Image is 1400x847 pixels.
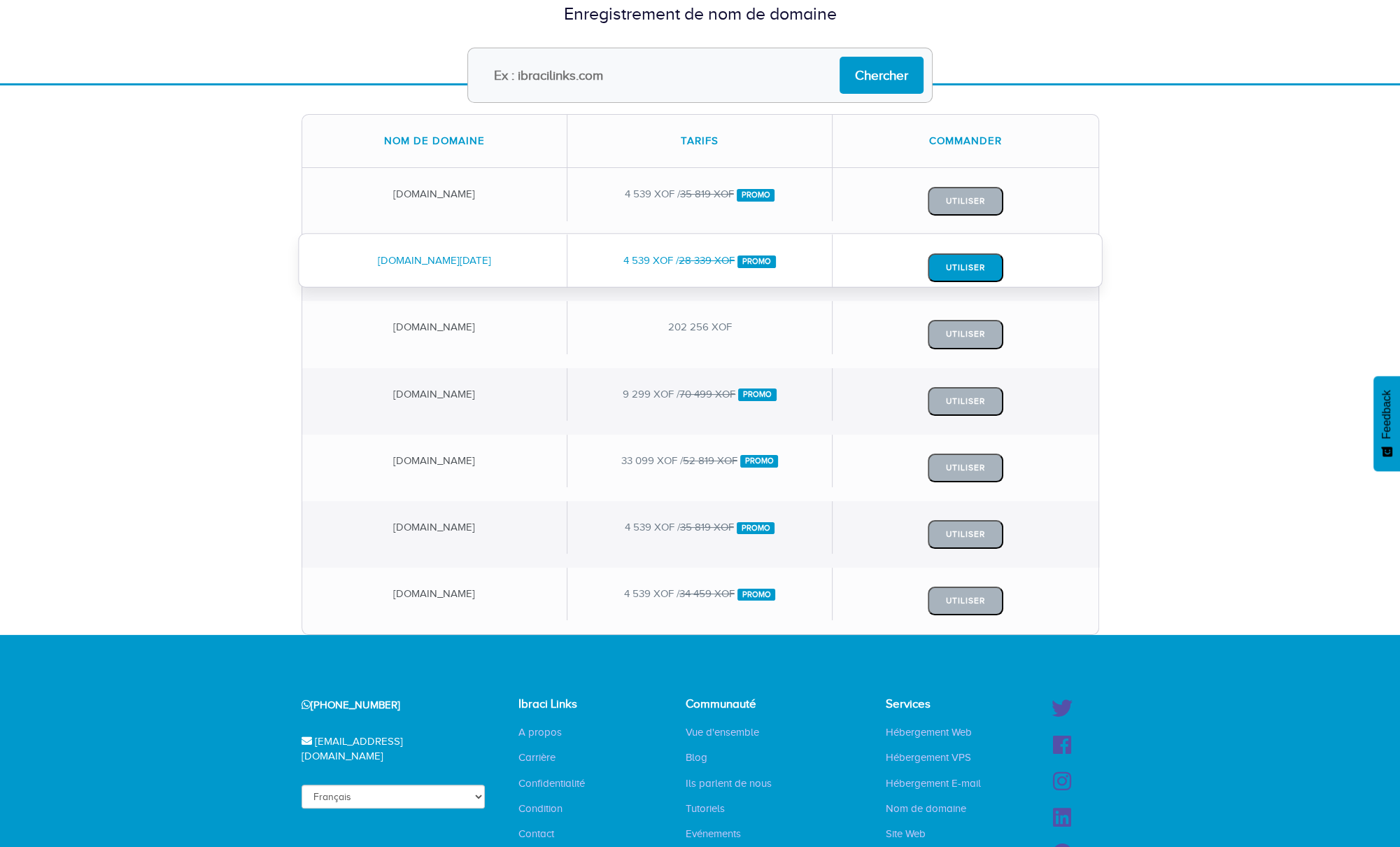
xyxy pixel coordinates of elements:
a: Site Web [875,827,936,841]
div: 4 539 XOF / [567,568,833,620]
a: Ils parlent de nous [675,776,782,790]
div: 4 539 XOF / [567,501,833,554]
span: Promo [738,388,777,401]
div: [DOMAIN_NAME] [302,301,567,353]
div: [PHONE_NUMBER] [284,687,486,723]
del: 70 499 XOF [679,388,735,400]
div: 33 099 XOF / [567,435,833,487]
a: Hébergement VPS [875,750,982,764]
div: [DOMAIN_NAME][DATE] [302,234,567,287]
h4: Services [886,698,991,711]
a: Confidentialité [508,776,595,790]
a: Contact [508,827,565,841]
button: Feedback - Afficher l’enquête [1373,376,1400,471]
a: Hébergement Web [875,725,982,739]
del: 35 819 XOF [680,521,734,533]
del: 52 819 XOF [683,455,737,466]
div: 9 299 XOF / [567,368,833,421]
span: Promo [737,589,776,601]
div: [DOMAIN_NAME] [302,168,567,220]
div: Enregistrement de nom de domaine [302,1,1099,27]
a: Vue d'ensemble [675,725,770,739]
span: Promo [740,455,779,468]
button: Utiliser [928,454,1003,482]
del: 35 819 XOF [680,188,734,199]
div: [DOMAIN_NAME] [302,435,567,487]
button: Utiliser [928,320,1003,349]
div: Commander [833,115,1098,167]
div: [DOMAIN_NAME] [302,368,567,421]
a: Hébergement E-mail [875,776,991,790]
div: [EMAIL_ADDRESS][DOMAIN_NAME] [284,724,486,775]
del: 28 339 XOF [679,255,735,266]
button: Utiliser [928,253,1003,282]
button: Utiliser [928,520,1003,549]
div: Nom de domaine [302,115,567,167]
span: Promo [737,189,775,202]
span: Promo [737,522,775,535]
span: Feedback [1380,390,1393,439]
h4: Communauté [686,698,782,711]
a: Evénements [675,827,751,841]
a: Tutoriels [675,801,735,815]
a: Condition [508,801,573,815]
span: Promo [737,255,776,268]
button: Utiliser [928,387,1003,416]
del: 34 459 XOF [679,588,735,599]
button: Utiliser [928,587,1003,615]
input: Ex : ibracilinks.com [467,48,933,103]
button: Utiliser [928,187,1003,216]
div: [DOMAIN_NAME] [302,501,567,554]
a: Nom de domaine [875,801,977,815]
a: A propos [508,725,572,739]
a: Carrière [508,750,566,764]
input: Chercher [840,57,924,94]
div: 202 256 XOF [567,301,833,353]
div: 4 539 XOF / [567,168,833,220]
div: Tarifs [567,115,833,167]
div: [DOMAIN_NAME] [302,568,567,620]
h4: Ibraci Links [518,698,609,711]
a: Blog [675,750,718,764]
div: 4 539 XOF / [567,234,833,287]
